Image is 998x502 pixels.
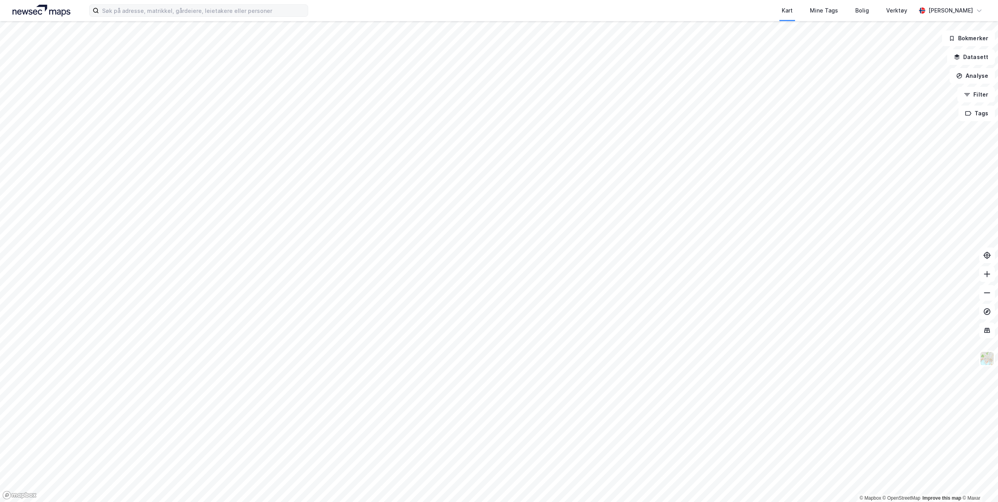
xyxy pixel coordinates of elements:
iframe: Chat Widget [959,464,998,502]
button: Analyse [950,68,995,84]
div: Bolig [855,6,869,15]
div: [PERSON_NAME] [928,6,973,15]
div: Kart [782,6,793,15]
a: Improve this map [923,495,961,501]
div: Mine Tags [810,6,838,15]
button: Bokmerker [942,30,995,46]
a: Mapbox [860,495,881,501]
button: Datasett [947,49,995,65]
img: logo.a4113a55bc3d86da70a041830d287a7e.svg [13,5,70,16]
button: Tags [959,106,995,121]
a: Mapbox homepage [2,491,37,500]
a: OpenStreetMap [883,495,921,501]
div: Verktøy [886,6,907,15]
button: Filter [957,87,995,102]
img: Z [980,351,994,366]
input: Søk på adresse, matrikkel, gårdeiere, leietakere eller personer [99,5,308,16]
